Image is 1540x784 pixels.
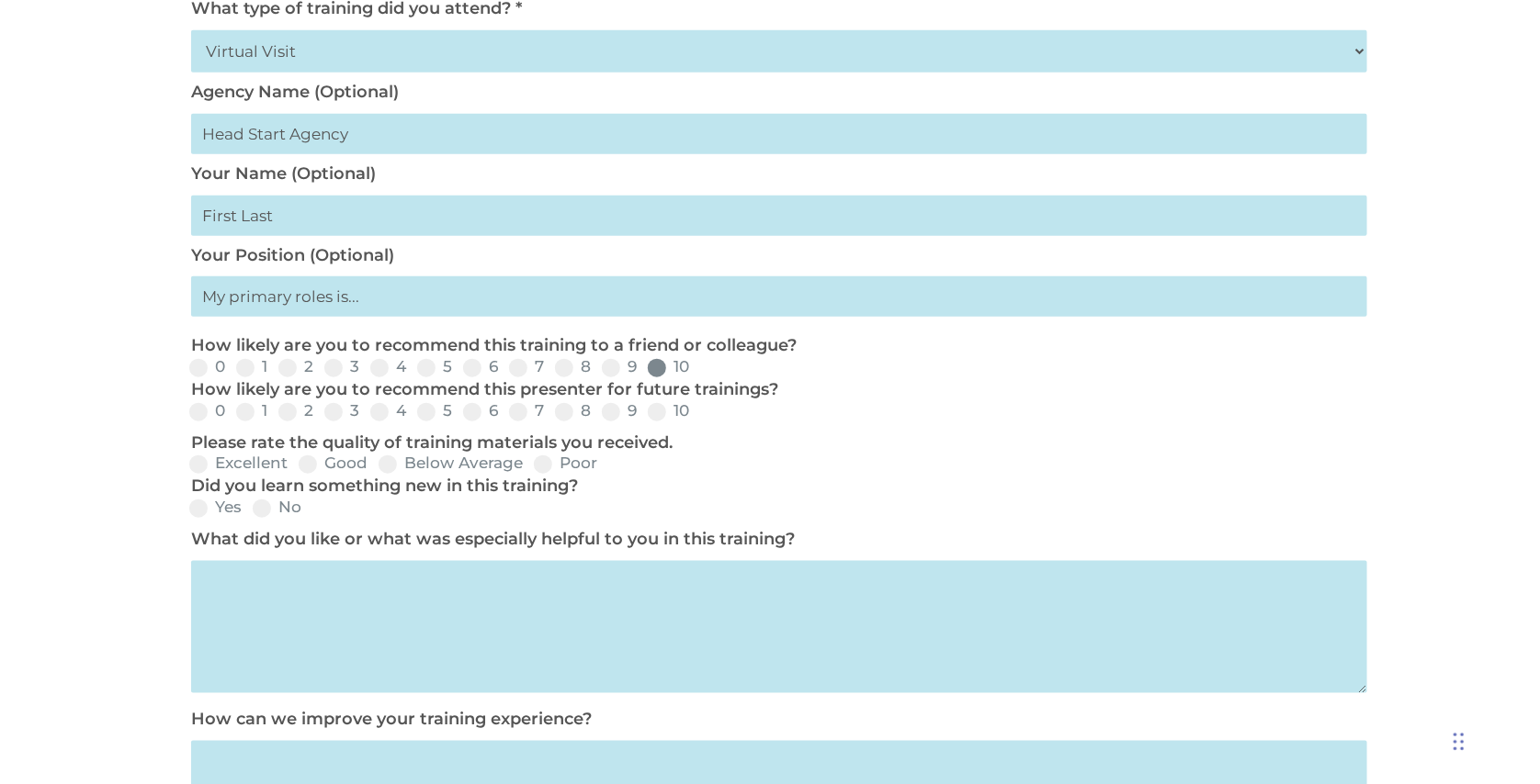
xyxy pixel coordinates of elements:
[191,114,1367,154] input: Head Start Agency
[191,335,1358,357] p: How likely are you to recommend this training to a friend or colleague?
[299,455,368,471] label: Good
[189,455,288,471] label: Excellent
[324,403,359,419] label: 3
[555,359,591,375] label: 8
[463,359,498,375] label: 6
[236,359,267,375] label: 1
[189,499,242,515] label: Yes
[191,276,1367,317] input: My primary roles is...
[555,403,591,419] label: 8
[648,403,689,419] label: 10
[278,359,313,375] label: 2
[417,403,452,419] label: 5
[253,499,301,515] label: No
[189,359,225,375] label: 0
[191,379,1358,401] p: How likely are you to recommend this presenter for future trainings?
[648,359,689,375] label: 10
[278,403,313,419] label: 2
[1240,586,1540,784] iframe: Chat Widget
[370,359,406,375] label: 4
[379,455,523,471] label: Below Average
[602,403,637,419] label: 9
[189,403,225,419] label: 0
[324,359,359,375] label: 3
[534,455,597,471] label: Poor
[191,245,394,265] label: Your Position (Optional)
[1454,714,1465,769] div: Drag
[191,82,399,102] label: Agency Name (Optional)
[370,403,406,419] label: 4
[463,403,498,419] label: 6
[191,709,592,729] label: How can we improve your training experience?
[417,359,452,375] label: 5
[191,432,1358,454] p: Please rate the quality of training materials you received.
[191,476,1358,498] p: Did you learn something new in this training?
[236,403,267,419] label: 1
[509,359,544,375] label: 7
[509,403,544,419] label: 7
[191,196,1367,236] input: First Last
[191,529,795,549] label: What did you like or what was especially helpful to you in this training?
[191,163,376,184] label: Your Name (Optional)
[602,359,637,375] label: 9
